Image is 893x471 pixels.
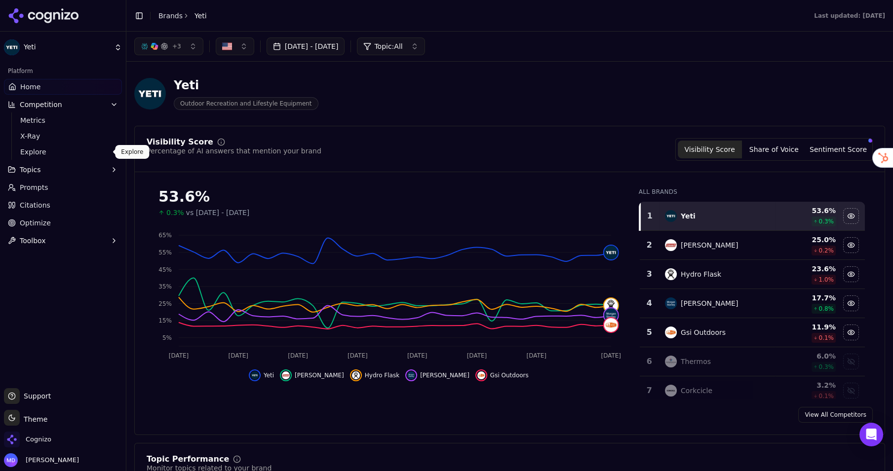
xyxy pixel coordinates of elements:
[777,351,836,361] div: 6.0 %
[16,145,110,159] a: Explore
[20,147,106,157] span: Explore
[640,318,865,347] tr: 5gsi outdoorsGsi Outdoors11.9%0.1%Hide gsi outdoors data
[644,356,655,367] div: 6
[405,369,469,381] button: Hide stanley data
[20,115,106,125] span: Metrics
[640,260,865,289] tr: 3hydro flaskHydro Flask23.6%1.0%Hide hydro flask data
[4,39,20,55] img: Yeti
[20,415,47,423] span: Theme
[16,113,110,127] a: Metrics
[4,215,122,231] a: Optimize
[4,180,122,195] a: Prompts
[640,347,865,376] tr: 6thermosThermos6.0%0.3%Show thermos data
[665,385,677,397] img: corkcicle
[645,210,655,222] div: 1
[644,268,655,280] div: 3
[526,352,546,359] tspan: [DATE]
[4,453,79,467] button: Open user button
[818,334,834,342] span: 0.1 %
[174,97,318,110] span: Outdoor Recreation and Lifestyle Equipment
[665,239,677,251] img: coleman
[477,371,485,379] img: gsi outdoors
[251,371,259,379] img: yeti
[158,300,172,307] tspan: 25%
[818,217,834,225] span: 0.3 %
[843,325,859,340] button: Hide gsi outdoors data
[4,63,122,79] div: Platform
[681,386,712,396] div: Corkcicle
[681,327,726,337] div: Gsi Outdoors
[295,371,344,379] span: [PERSON_NAME]
[20,200,50,210] span: Citations
[20,182,48,192] span: Prompts
[22,456,79,465] span: [PERSON_NAME]
[640,202,865,231] tr: 1yetiYeti53.6%0.3%Hide yeti data
[350,369,399,381] button: Hide hydro flask data
[4,162,122,178] button: Topics
[798,407,873,423] a: View All Competitors
[681,357,711,366] div: Thermos
[601,352,621,359] tspan: [DATE]
[678,141,742,158] button: Visibility Score
[228,352,248,359] tspan: [DATE]
[777,235,836,245] div: 25.0 %
[640,376,865,405] tr: 7corkcicleCorkcicle3.2%0.1%Show corkcicle data
[644,297,655,309] div: 4
[158,188,619,206] div: 53.6%
[681,298,738,308] div: [PERSON_NAME]
[158,249,172,256] tspan: 55%
[640,231,865,260] tr: 2coleman[PERSON_NAME]25.0%0.2%Hide coleman data
[282,371,290,379] img: coleman
[814,12,885,20] div: Last updated: [DATE]
[134,78,166,109] img: Yeti
[843,383,859,399] button: Show corkcicle data
[264,371,274,379] span: Yeti
[16,129,110,143] a: X-Ray
[147,146,321,156] div: Percentage of AI answers that mention your brand
[777,293,836,303] div: 17.7 %
[843,354,859,369] button: Show thermos data
[162,334,172,341] tspan: 5%
[20,391,51,401] span: Support
[147,455,229,463] div: Topic Performance
[681,211,696,221] div: Yeti
[267,37,345,55] button: [DATE] - [DATE]
[172,42,181,50] span: + 3
[604,298,618,312] img: hydro flask
[158,283,172,290] tspan: 35%
[4,79,122,95] a: Home
[147,138,213,146] div: Visibility Score
[352,371,360,379] img: hydro flask
[420,371,469,379] span: [PERSON_NAME]
[20,165,41,175] span: Topics
[604,246,618,259] img: yeti
[806,141,870,158] button: Sentiment Score
[288,352,308,359] tspan: [DATE]
[158,232,172,239] tspan: 65%
[4,432,51,447] button: Open organization switcher
[665,297,677,309] img: stanley
[777,380,836,390] div: 3.2 %
[4,233,122,249] button: Toolbox
[365,371,399,379] span: Hydro Flask
[490,371,529,379] span: Gsi Outdoors
[665,268,677,280] img: hydro flask
[742,141,806,158] button: Share of Voice
[843,208,859,224] button: Hide yeti data
[777,322,836,332] div: 11.9 %
[777,264,836,274] div: 23.6 %
[644,385,655,397] div: 7
[843,266,859,282] button: Hide hydro flask data
[20,236,46,246] span: Toolbox
[374,41,402,51] span: Topic: All
[818,247,834,254] span: 0.2 %
[407,352,427,359] tspan: [DATE]
[186,208,250,217] span: vs [DATE] - [DATE]
[4,97,122,112] button: Competition
[4,432,20,447] img: Cognizo
[639,188,865,196] div: All Brands
[280,369,344,381] button: Hide coleman data
[169,352,189,359] tspan: [DATE]
[640,289,865,318] tr: 4stanley[PERSON_NAME]17.7%0.8%Hide stanley data
[249,369,274,381] button: Hide yeti data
